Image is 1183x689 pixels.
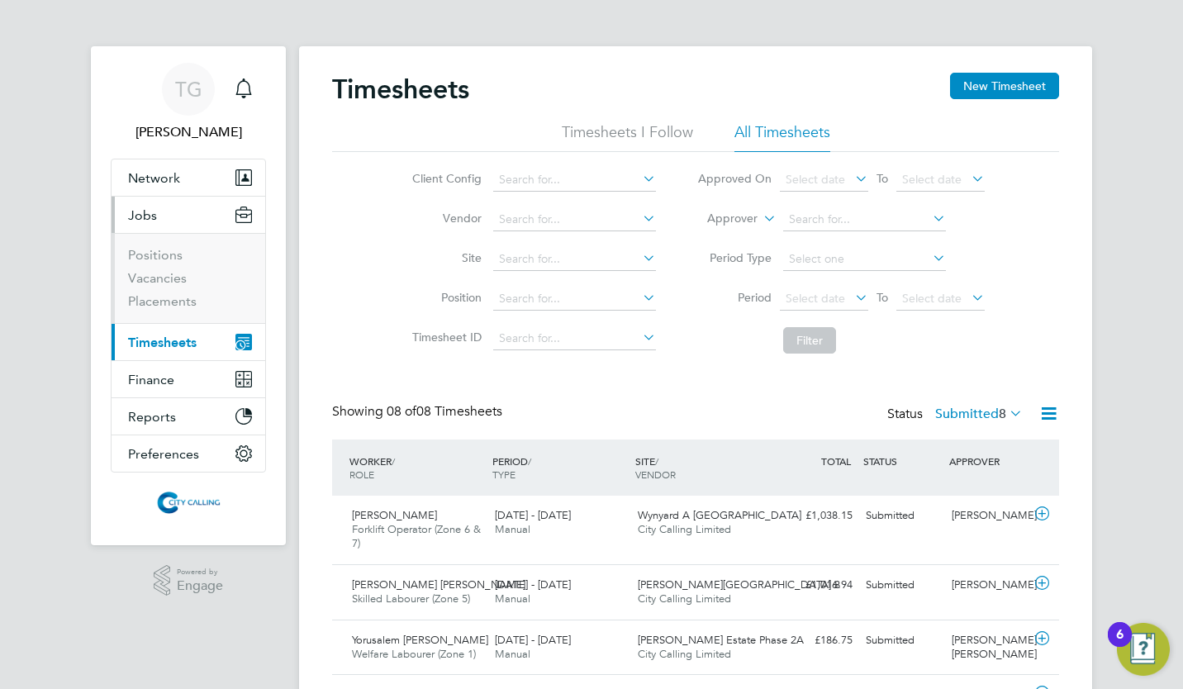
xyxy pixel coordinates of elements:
[697,250,772,265] label: Period Type
[495,577,571,592] span: [DATE] - [DATE]
[734,122,830,152] li: All Timesheets
[352,508,437,522] span: [PERSON_NAME]
[128,372,174,387] span: Finance
[112,398,265,435] button: Reports
[495,592,530,606] span: Manual
[128,207,157,223] span: Jobs
[528,454,531,468] span: /
[638,647,731,661] span: City Calling Limited
[352,592,470,606] span: Skilled Labourer (Zone 5)
[493,169,656,192] input: Search for...
[111,489,266,516] a: Go to home page
[495,633,571,647] span: [DATE] - [DATE]
[128,170,180,186] span: Network
[352,522,481,550] span: Forklift Operator (Zone 6 & 7)
[345,446,488,489] div: WORKER
[128,293,197,309] a: Placements
[111,63,266,142] a: TG[PERSON_NAME]
[1117,623,1170,676] button: Open Resource Center, 6 new notifications
[332,403,506,421] div: Showing
[493,248,656,271] input: Search for...
[786,291,845,306] span: Select date
[902,172,962,187] span: Select date
[407,250,482,265] label: Site
[352,633,488,647] span: Yorusalem [PERSON_NAME]
[638,592,731,606] span: City Calling Limited
[999,406,1006,422] span: 8
[631,446,774,489] div: SITE
[1116,634,1124,656] div: 6
[492,468,515,481] span: TYPE
[773,627,859,654] div: £186.75
[495,647,530,661] span: Manual
[352,577,525,592] span: [PERSON_NAME] [PERSON_NAME]
[407,171,482,186] label: Client Config
[821,454,851,468] span: TOTAL
[177,579,223,593] span: Engage
[112,435,265,472] button: Preferences
[655,454,658,468] span: /
[352,647,476,661] span: Welfare Labourer (Zone 1)
[349,468,374,481] span: ROLE
[177,565,223,579] span: Powered by
[683,211,758,227] label: Approver
[562,122,693,152] li: Timesheets I Follow
[493,208,656,231] input: Search for...
[128,270,187,286] a: Vacancies
[783,327,836,354] button: Filter
[950,73,1059,99] button: New Timesheet
[407,290,482,305] label: Position
[638,508,801,522] span: Wynyard A [GEOGRAPHIC_DATA]
[112,233,265,323] div: Jobs
[153,489,224,516] img: citycalling-logo-retina.png
[91,46,286,545] nav: Main navigation
[697,290,772,305] label: Period
[495,508,571,522] span: [DATE] - [DATE]
[407,211,482,226] label: Vendor
[111,122,266,142] span: Toby Gibbs
[495,522,530,536] span: Manual
[175,78,202,100] span: TG
[128,446,199,462] span: Preferences
[332,73,469,106] h2: Timesheets
[945,572,1031,599] div: [PERSON_NAME]
[945,627,1031,668] div: [PERSON_NAME] [PERSON_NAME]
[859,446,945,476] div: STATUS
[488,446,631,489] div: PERIOD
[902,291,962,306] span: Select date
[112,361,265,397] button: Finance
[638,522,731,536] span: City Calling Limited
[387,403,416,420] span: 08 of
[128,409,176,425] span: Reports
[786,172,845,187] span: Select date
[783,248,946,271] input: Select one
[783,208,946,231] input: Search for...
[638,577,840,592] span: [PERSON_NAME][GEOGRAPHIC_DATA] 8
[638,633,804,647] span: [PERSON_NAME] Estate Phase 2A
[697,171,772,186] label: Approved On
[112,197,265,233] button: Jobs
[859,502,945,530] div: Submitted
[387,403,502,420] span: 08 Timesheets
[128,247,183,263] a: Positions
[493,327,656,350] input: Search for...
[407,330,482,344] label: Timesheet ID
[935,406,1023,422] label: Submitted
[154,565,224,596] a: Powered byEngage
[128,335,197,350] span: Timesheets
[859,627,945,654] div: Submitted
[945,502,1031,530] div: [PERSON_NAME]
[887,403,1026,426] div: Status
[773,572,859,599] div: £1,016.94
[392,454,395,468] span: /
[872,168,893,189] span: To
[945,446,1031,476] div: APPROVER
[859,572,945,599] div: Submitted
[635,468,676,481] span: VENDOR
[773,502,859,530] div: £1,038.15
[493,287,656,311] input: Search for...
[872,287,893,308] span: To
[112,324,265,360] button: Timesheets
[112,159,265,196] button: Network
